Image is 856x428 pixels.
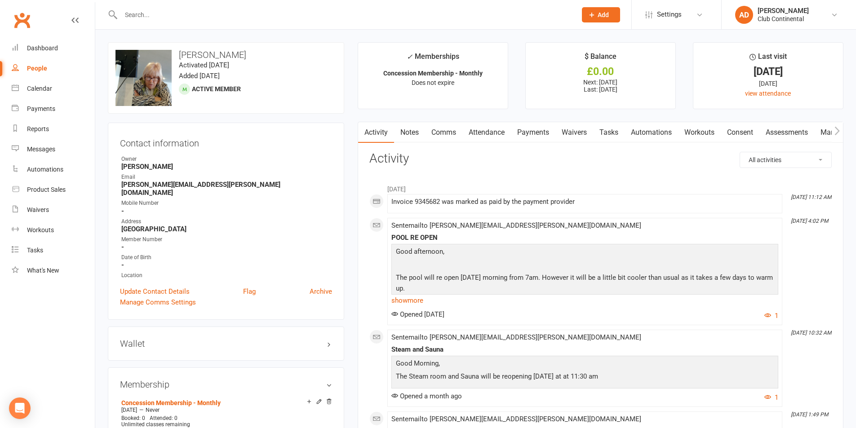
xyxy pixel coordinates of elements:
[121,181,332,197] strong: [PERSON_NAME][EMAIL_ADDRESS][PERSON_NAME][DOMAIN_NAME]
[121,163,332,171] strong: [PERSON_NAME]
[121,421,190,428] span: Unlimited classes remaining
[11,9,33,31] a: Clubworx
[121,271,332,280] div: Location
[511,122,555,143] a: Payments
[791,194,831,200] i: [DATE] 11:12 AM
[27,65,47,72] div: People
[121,155,332,163] div: Owner
[121,261,332,269] strong: -
[121,253,332,262] div: Date of Birth
[120,135,332,148] h3: Contact information
[12,240,95,260] a: Tasks
[412,79,454,86] span: Does not expire
[394,246,776,259] p: Good afternoon,
[750,51,787,67] div: Last visit
[120,379,332,389] h3: Membership
[534,79,667,93] p: Next: [DATE] Last: [DATE]
[791,330,831,336] i: [DATE] 10:32 AM
[27,146,55,153] div: Messages
[394,272,776,307] p: The pool will re open [DATE] morning from 7am. However it will be a little bit cooler than usual ...
[192,85,241,93] span: Active member
[9,397,31,419] div: Open Intercom Messenger
[243,286,256,297] a: Flag
[391,294,778,307] a: show more
[12,139,95,159] a: Messages
[12,260,95,281] a: What's New
[12,79,95,99] a: Calendar
[12,220,95,240] a: Workouts
[27,166,63,173] div: Automations
[394,371,776,384] p: The Steam room and Sauna will be reopening [DATE] at at 11:30 am
[27,125,49,132] div: Reports
[759,122,814,143] a: Assessments
[12,58,95,79] a: People
[27,44,58,52] div: Dashboard
[12,200,95,220] a: Waivers
[121,235,332,244] div: Member Number
[598,11,609,18] span: Add
[791,411,828,418] i: [DATE] 1:49 PM
[534,67,667,76] div: £0.00
[179,72,220,80] time: Added [DATE]
[12,119,95,139] a: Reports
[394,358,776,371] p: Good Morning,
[391,198,778,206] div: Invoice 9345682 was marked as paid by the payment provider
[407,53,412,61] i: ✓
[121,207,332,215] strong: -
[391,234,778,242] div: POOL RE OPEN
[758,15,809,23] div: Club Continental
[27,105,55,112] div: Payments
[27,267,59,274] div: What's New
[582,7,620,22] button: Add
[758,7,809,15] div: [PERSON_NAME]
[764,392,778,403] button: 1
[146,407,160,413] span: Never
[118,9,570,21] input: Search...
[407,51,459,67] div: Memberships
[394,122,425,143] a: Notes
[12,159,95,180] a: Automations
[791,218,828,224] i: [DATE] 4:02 PM
[12,180,95,200] a: Product Sales
[115,50,172,106] img: image1664357494.png
[179,61,229,69] time: Activated [DATE]
[701,67,835,76] div: [DATE]
[12,38,95,58] a: Dashboard
[657,4,682,25] span: Settings
[391,221,641,229] span: Sent email to [PERSON_NAME][EMAIL_ADDRESS][PERSON_NAME][DOMAIN_NAME]
[121,243,332,251] strong: -
[678,122,721,143] a: Workouts
[391,392,462,400] span: Opened a month ago
[27,206,49,213] div: Waivers
[121,217,332,226] div: Address
[120,339,332,349] h3: Wallet
[735,6,753,24] div: AD
[585,51,616,67] div: $ Balance
[383,70,483,77] strong: Concession Membership - Monthly
[121,199,332,207] div: Mobile Number
[310,286,332,297] a: Archive
[391,415,641,423] span: Sent email to [PERSON_NAME][EMAIL_ADDRESS][PERSON_NAME][DOMAIN_NAME]
[391,310,444,318] span: Opened [DATE]
[555,122,593,143] a: Waivers
[119,406,332,414] div: —
[121,225,332,233] strong: [GEOGRAPHIC_DATA]
[721,122,759,143] a: Consent
[391,346,778,353] div: Steam and Sauna
[593,122,625,143] a: Tasks
[625,122,678,143] a: Automations
[764,310,778,321] button: 1
[462,122,511,143] a: Attendance
[120,286,190,297] a: Update Contact Details
[701,79,835,88] div: [DATE]
[358,122,394,143] a: Activity
[120,297,196,308] a: Manage Comms Settings
[27,247,43,254] div: Tasks
[121,173,332,181] div: Email
[745,90,791,97] a: view attendance
[121,399,221,406] a: Concession Membership - Monthly
[115,50,337,60] h3: [PERSON_NAME]
[425,122,462,143] a: Comms
[369,180,832,194] li: [DATE]
[121,407,137,413] span: [DATE]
